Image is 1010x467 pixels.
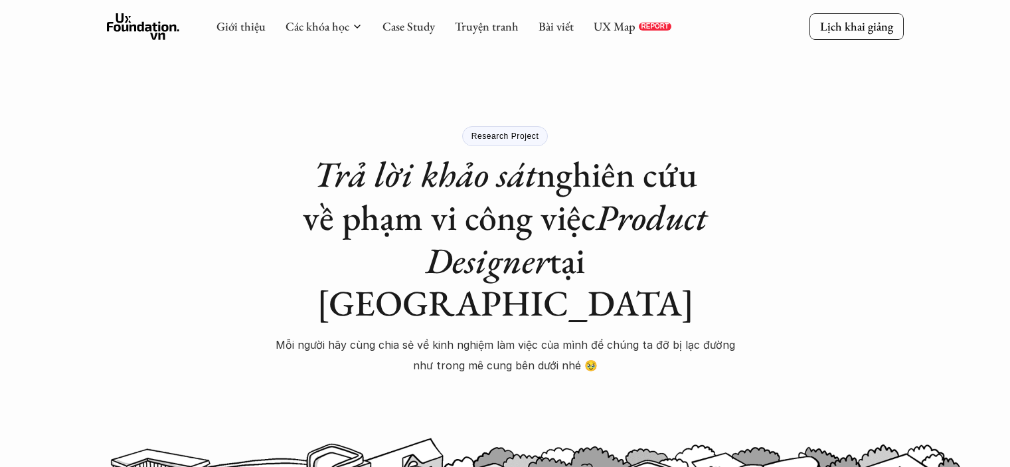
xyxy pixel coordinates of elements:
[382,19,435,34] a: Case Study
[820,19,893,34] p: Lịch khai giảng
[216,19,266,34] a: Giới thiệu
[539,19,574,34] a: Bài viết
[641,23,666,31] p: REPORT
[273,153,738,325] h1: nghiên cứu về phạm vi công việc tại [GEOGRAPHIC_DATA]
[471,132,539,141] p: Research Project
[313,151,537,197] em: Trả lời khảo sát
[809,13,904,39] a: Lịch khai giảng
[426,194,716,284] em: Product Designer
[286,19,349,34] a: Các khóa học
[639,23,669,31] a: REPORT
[273,335,738,375] p: Mỗi người hãy cùng chia sẻ về kinh nghiệm làm việc của mình để chúng ta đỡ bị lạc đường như trong...
[594,19,635,34] a: UX Map
[455,19,519,34] a: Truyện tranh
